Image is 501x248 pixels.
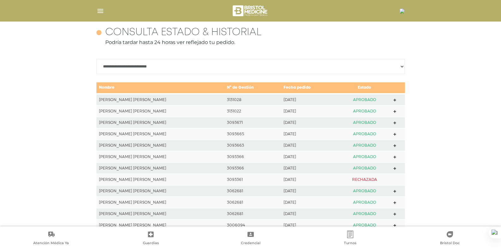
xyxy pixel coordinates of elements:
[338,82,391,94] td: Estado
[338,117,391,128] td: APROBADO
[281,219,338,231] td: [DATE]
[224,105,281,117] td: 3131022
[338,105,391,117] td: APROBADO
[33,241,69,246] span: Atención Médica Ya
[338,94,391,105] td: APROBADO
[281,94,338,105] td: [DATE]
[96,140,224,151] td: [PERSON_NAME] [PERSON_NAME]
[96,105,224,117] td: [PERSON_NAME] [PERSON_NAME]
[281,140,338,151] td: [DATE]
[281,162,338,174] td: [DATE]
[281,151,338,162] td: [DATE]
[1,231,101,247] a: Atención Médica Ya
[338,128,391,140] td: APROBADO
[224,197,281,208] td: 3062681
[96,219,224,231] td: [PERSON_NAME] [PERSON_NAME]
[281,128,338,140] td: [DATE]
[96,82,224,94] td: Nombre
[96,208,224,219] td: [PERSON_NAME] [PERSON_NAME]
[96,94,224,105] td: [PERSON_NAME] [PERSON_NAME]
[96,39,405,46] p: Podría tardar hasta 24 horas ver reflejado tu pedido.
[344,241,357,246] span: Turnos
[338,185,391,197] td: APROBADO
[96,7,104,15] img: Cober_menu-lines-white.svg
[338,174,391,185] td: RECHAZADA
[338,162,391,174] td: APROBADO
[96,185,224,197] td: [PERSON_NAME] [PERSON_NAME]
[201,231,300,247] a: Credencial
[338,197,391,208] td: APROBADO
[281,82,338,94] td: Fecha pedido
[105,27,261,39] h4: Consulta estado & historial
[338,140,391,151] td: APROBADO
[338,219,391,231] td: APROBADO
[224,94,281,105] td: 3131028
[96,151,224,162] td: [PERSON_NAME] [PERSON_NAME]
[96,162,224,174] td: [PERSON_NAME] [PERSON_NAME]
[241,241,260,246] span: Credencial
[224,162,281,174] td: 3093366
[224,219,281,231] td: 3006094
[224,208,281,219] td: 3062681
[96,174,224,185] td: [PERSON_NAME] [PERSON_NAME]
[224,82,281,94] td: N° de Gestión
[96,117,224,128] td: [PERSON_NAME] [PERSON_NAME]
[281,197,338,208] td: [DATE]
[281,117,338,128] td: [DATE]
[300,231,400,247] a: Turnos
[281,185,338,197] td: [DATE]
[338,208,391,219] td: APROBADO
[338,151,391,162] td: APROBADO
[96,197,224,208] td: [PERSON_NAME] [PERSON_NAME]
[224,128,281,140] td: 3093665
[101,231,200,247] a: Guardias
[281,105,338,117] td: [DATE]
[232,3,269,18] img: bristol-medicine-blanco.png
[224,151,281,162] td: 3093366
[400,9,405,14] img: 15868
[224,140,281,151] td: 3093663
[96,128,224,140] td: [PERSON_NAME] [PERSON_NAME]
[400,231,500,247] a: Bristol Doc
[224,185,281,197] td: 3062681
[281,174,338,185] td: [DATE]
[440,241,460,246] span: Bristol Doc
[281,208,338,219] td: [DATE]
[224,117,281,128] td: 3093671
[143,241,159,246] span: Guardias
[224,174,281,185] td: 3093361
